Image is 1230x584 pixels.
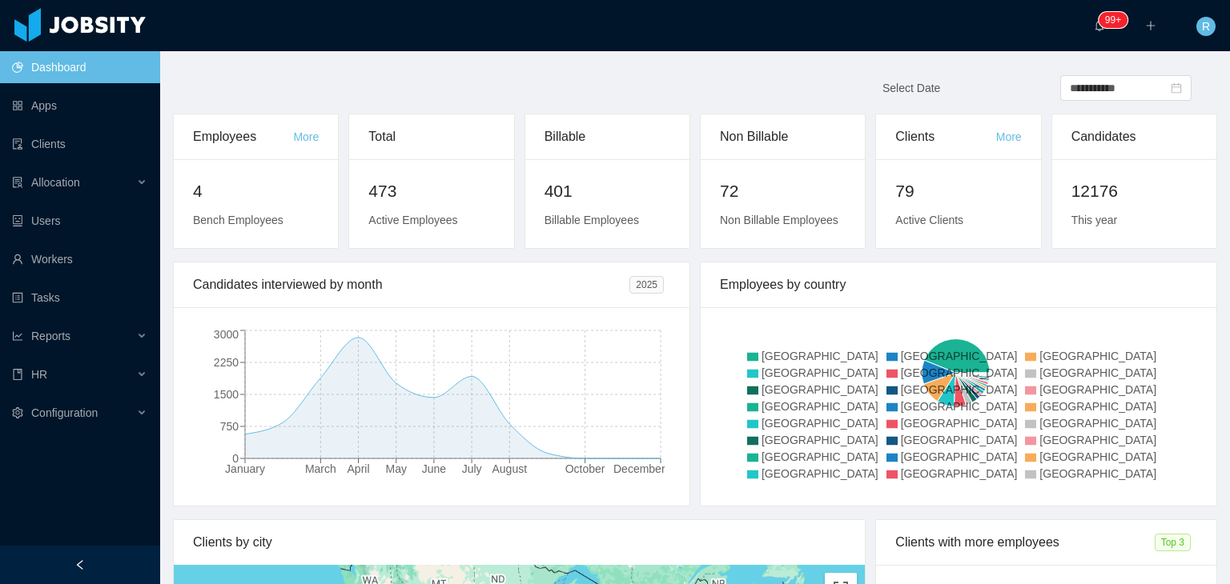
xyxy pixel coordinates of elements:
span: Billable Employees [545,214,639,226]
tspan: 750 [220,420,239,433]
tspan: January [225,462,265,475]
span: 2025 [629,276,664,294]
span: [GEOGRAPHIC_DATA] [762,350,878,362]
tspan: December [613,462,665,475]
a: More [293,130,319,143]
span: [GEOGRAPHIC_DATA] [901,400,1018,413]
span: This year [1071,214,1118,226]
tspan: 3000 [214,328,239,341]
span: Select Date [882,82,940,94]
a: More [996,130,1022,143]
div: Total [368,114,494,159]
i: icon: book [12,369,23,380]
tspan: April [348,462,370,475]
span: Allocation [31,176,80,189]
span: [GEOGRAPHIC_DATA] [901,450,1018,463]
a: icon: appstoreApps [12,90,147,122]
span: HR [31,368,47,381]
span: [GEOGRAPHIC_DATA] [762,383,878,396]
span: [GEOGRAPHIC_DATA] [1039,350,1156,362]
span: [GEOGRAPHIC_DATA] [762,450,878,463]
h2: 72 [720,178,846,204]
span: Reports [31,330,70,342]
span: Bench Employees [193,214,283,226]
tspan: October [565,462,605,475]
span: [GEOGRAPHIC_DATA] [762,400,878,413]
span: R [1202,17,1210,36]
i: icon: setting [12,407,23,418]
span: [GEOGRAPHIC_DATA] [1039,417,1156,430]
span: [GEOGRAPHIC_DATA] [762,434,878,446]
span: Active Clients [895,214,963,226]
span: [GEOGRAPHIC_DATA] [1039,366,1156,379]
i: icon: line-chart [12,330,23,342]
tspan: March [305,462,336,475]
tspan: June [422,462,447,475]
span: Top 3 [1155,534,1191,551]
span: Configuration [31,406,98,419]
h2: 4 [193,178,319,204]
a: icon: robotUsers [12,205,147,237]
span: [GEOGRAPHIC_DATA] [901,467,1018,480]
span: [GEOGRAPHIC_DATA] [1039,383,1156,396]
div: Candidates interviewed by month [193,262,629,307]
sup: 244 [1099,12,1127,28]
i: icon: solution [12,177,23,188]
tspan: 2250 [214,356,239,369]
tspan: 1500 [214,388,239,401]
a: icon: profileTasks [12,282,147,314]
span: [GEOGRAPHIC_DATA] [1039,467,1156,480]
span: [GEOGRAPHIC_DATA] [762,417,878,430]
span: [GEOGRAPHIC_DATA] [762,366,878,379]
div: Non Billable [720,114,846,159]
span: [GEOGRAPHIC_DATA] [1039,450,1156,463]
h2: 79 [895,178,1021,204]
a: icon: pie-chartDashboard [12,51,147,83]
h2: 401 [545,178,670,204]
span: [GEOGRAPHIC_DATA] [901,434,1018,446]
i: icon: plus [1145,20,1156,31]
div: Employees by country [720,262,1197,307]
i: icon: bell [1094,20,1105,31]
tspan: May [386,462,407,475]
span: [GEOGRAPHIC_DATA] [901,417,1018,430]
h2: 473 [368,178,494,204]
tspan: July [462,462,482,475]
div: Clients by city [193,520,846,565]
i: icon: calendar [1171,82,1182,94]
a: icon: auditClients [12,128,147,160]
div: Clients with more employees [895,520,1154,565]
tspan: 0 [232,452,239,465]
span: [GEOGRAPHIC_DATA] [901,366,1018,379]
span: [GEOGRAPHIC_DATA] [1039,400,1156,413]
div: Candidates [1071,114,1197,159]
div: Clients [895,114,995,159]
tspan: August [492,462,527,475]
span: [GEOGRAPHIC_DATA] [901,383,1018,396]
span: Non Billable Employees [720,214,838,226]
h2: 12176 [1071,178,1197,204]
div: Employees [193,114,293,159]
a: icon: userWorkers [12,243,147,275]
span: [GEOGRAPHIC_DATA] [1039,434,1156,446]
span: [GEOGRAPHIC_DATA] [901,350,1018,362]
span: [GEOGRAPHIC_DATA] [762,467,878,480]
div: Billable [545,114,670,159]
span: Active Employees [368,214,457,226]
